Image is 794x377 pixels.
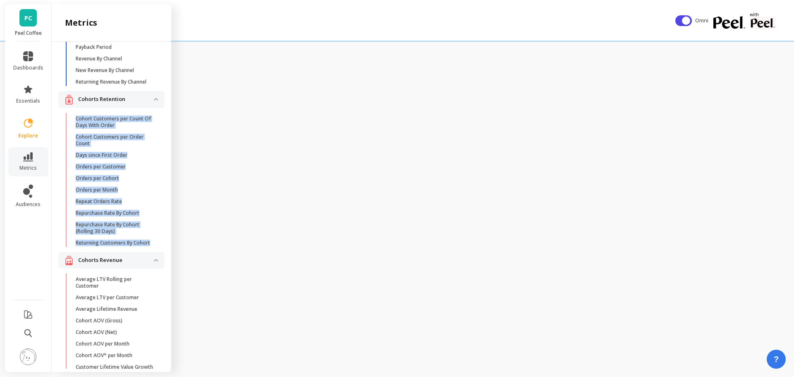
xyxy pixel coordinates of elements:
[76,163,126,170] p: Orders per Customer
[767,350,786,369] button: ?
[76,187,118,193] p: Orders per Month
[65,94,73,105] img: navigation item icon
[750,12,776,17] p: with
[154,98,158,101] img: down caret icon
[76,317,122,324] p: Cohort AOV (Gross)
[76,276,155,289] p: Average LTV Rolling per Customer
[76,115,155,129] p: Cohort Customers per Count Of Days With Order
[76,352,132,359] p: Cohort AOV* per Month
[76,55,122,62] p: Revenue By Channel
[76,329,117,336] p: Cohort AOV (Net)
[16,201,41,208] span: audiences
[56,40,794,377] iframe: Omni Embed
[76,152,127,158] p: Days since First Order
[76,210,139,216] p: Repurchase Rate By Cohort
[65,17,97,29] h2: metrics
[18,132,38,139] span: explore
[76,341,129,347] p: Cohort AOV per Month
[78,256,154,264] p: Cohorts Revenue
[16,98,40,104] span: essentials
[19,165,37,171] span: metrics
[76,44,112,50] p: Payback Period
[76,67,134,74] p: New Revenue By Channel
[76,79,146,85] p: Returning Revenue By Channel
[24,13,32,23] span: PC
[65,255,73,266] img: navigation item icon
[78,95,154,103] p: Cohorts Retention
[76,198,122,205] p: Repeat Orders Rate
[13,30,43,36] p: Peel Coffee
[20,348,36,365] img: profile picture
[76,175,119,182] p: Orders per Cohort
[13,65,43,71] span: dashboards
[76,221,155,235] p: Repurchase Rate By Cohort (Rolling 30 Days)
[774,353,779,365] span: ?
[76,294,139,301] p: Average LTV per Customer
[76,306,137,312] p: Average Lifetime Revenue
[154,259,158,262] img: down caret icon
[695,17,710,25] span: Omni
[76,240,150,246] p: Returning Customers By Cohort
[750,17,776,29] img: partner logo
[76,364,155,377] p: Customer Lifetime Value Growth Rate
[76,134,155,147] p: Cohort Customers per Order Count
